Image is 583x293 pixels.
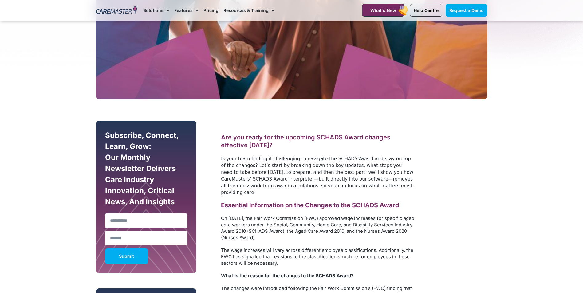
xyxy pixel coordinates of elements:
span: What's New [370,8,396,13]
a: What's New [362,4,404,17]
span: Submit [119,255,134,258]
img: CareMaster Logo [96,6,137,15]
p: On [DATE], the Fair Work Commission (FWC) approved wage increases for specific aged care workers ... [221,215,415,241]
button: Submit [105,248,148,264]
a: Help Centre [410,4,442,17]
p: The wage increases will vary across different employee classifications. Additionally, the FWC has... [221,247,415,266]
span: Help Centre [414,8,439,13]
div: Subscribe, Connect, Learn, Grow: Our Monthly Newsletter Delivers Care Industry Innovation, Critic... [104,130,189,210]
strong: What is the reason for the changes to the SCHADS Award? [221,273,353,279]
h2: Are you ready for the upcoming SCHADS Award changes effective [DATE]? [221,133,415,149]
span: Request a Demo [449,8,484,13]
a: Request a Demo [446,4,487,17]
strong: Essential Information on the Changes to the SCHADS Award [221,201,399,209]
span: Is your team finding it challenging to navigate the SCHADS Award and stay on top of the changes? ... [221,156,414,195]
